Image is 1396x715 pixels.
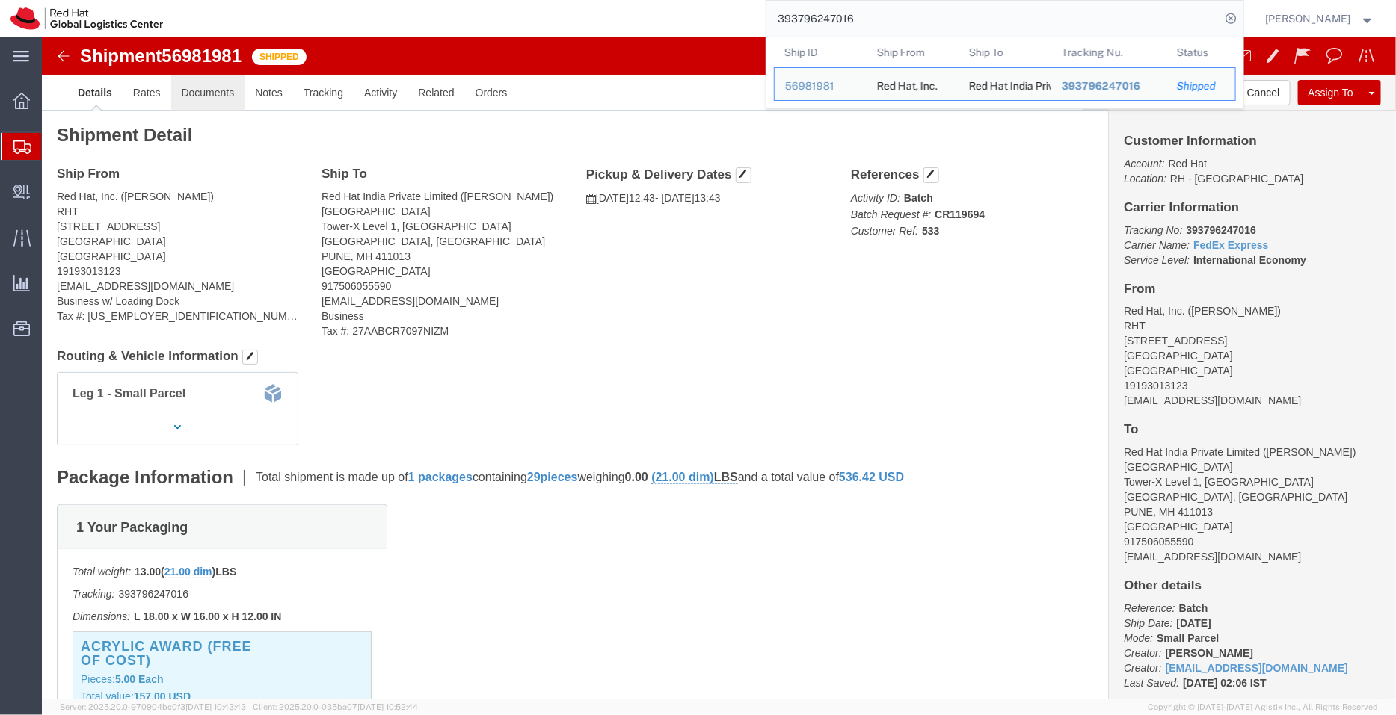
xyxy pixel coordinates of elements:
[1148,701,1378,714] span: Copyright © [DATE]-[DATE] Agistix Inc., All Rights Reserved
[969,68,1041,100] div: Red Hat India Private Limited
[10,7,163,30] img: logo
[1177,78,1225,94] div: Shipped
[1166,37,1236,67] th: Status
[774,37,867,67] th: Ship ID
[1266,10,1351,27] span: Pallav Sen Gupta
[1061,80,1140,92] span: 393796247016
[959,37,1051,67] th: Ship To
[1265,10,1376,28] button: [PERSON_NAME]
[774,37,1243,108] table: Search Results
[866,37,959,67] th: Ship From
[766,1,1221,37] input: Search for shipment number, reference number
[876,68,937,100] div: Red Hat, Inc.
[185,702,246,711] span: [DATE] 10:43:43
[785,78,856,94] div: 56981981
[1061,78,1156,94] div: 393796247016
[357,702,418,711] span: [DATE] 10:52:44
[42,37,1396,699] iframe: FS Legacy Container
[60,702,246,711] span: Server: 2025.20.0-970904bc0f3
[1051,37,1166,67] th: Tracking Nu.
[253,702,418,711] span: Client: 2025.20.0-035ba07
